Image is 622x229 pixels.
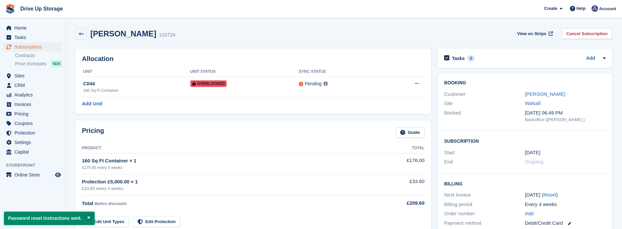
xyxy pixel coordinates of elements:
div: £176.00 every 4 weeks [82,165,372,171]
h2: Billing [444,180,606,187]
span: Home [14,23,54,32]
h2: [PERSON_NAME] [90,29,156,38]
div: Booked [444,109,525,123]
a: menu [3,81,62,90]
th: Unit Status [190,67,299,77]
a: menu [3,23,62,32]
td: £33.60 [372,174,424,196]
div: Site [444,100,525,107]
a: menu [3,90,62,99]
div: Customer [444,91,525,98]
span: CRM [14,81,54,90]
th: Unit [82,67,190,77]
div: Pending [305,80,321,87]
th: Total [372,143,424,154]
div: 160 Sq Ft Container × 1 [82,157,372,165]
th: Product [82,143,372,154]
a: menu [3,100,62,109]
a: menu [3,170,62,179]
div: Debit/Credit Card [525,219,606,227]
div: C044 [83,80,190,88]
span: Protection [14,128,54,137]
div: Payment method [444,219,525,227]
a: menu [3,33,62,42]
th: Sync Status [299,67,384,77]
a: menu [3,71,62,80]
div: [DATE] 06:49 PM [525,109,606,117]
h2: Pricing [82,127,104,138]
a: menu [3,138,62,147]
a: Preview store [54,171,62,179]
span: Storefront [6,162,65,169]
a: menu [3,128,62,137]
span: Help [576,5,586,12]
div: Protection £5,000.00 × 1 [82,178,372,186]
a: menu [3,119,62,128]
span: Create [544,5,557,12]
a: Price increases NEW [15,60,62,67]
h2: Subscription [444,137,606,144]
h2: Booking [444,80,606,86]
span: Pricing [14,109,54,118]
span: Overlocked [190,80,227,87]
span: Subscriptions [14,42,54,52]
div: Next invoice [444,191,525,199]
div: 110724 [159,31,175,39]
span: Capital [14,147,54,156]
a: Edit Unit Types [82,217,129,227]
a: menu [3,42,62,52]
p: Password reset instructions sent. [4,212,95,225]
div: Billing period [444,201,525,208]
span: Ongoing [525,159,544,164]
a: [PERSON_NAME] [525,91,565,97]
span: Sites [14,71,54,80]
a: menu [3,109,62,118]
a: Cancel Subscription [562,28,612,39]
div: Order number [444,210,525,218]
img: icon-info-grey-7440780725fd019a000dd9b08b2336e03edf1995a4989e88bcd33f0948082b44.svg [324,82,328,86]
div: Every 4 weeks [525,201,606,208]
h2: Allocation [82,55,424,63]
a: View on Stripe [515,28,554,39]
span: Online Store [14,170,54,179]
span: Tasks [14,33,54,42]
span: Invoices [14,100,54,109]
a: Contracts [15,52,62,59]
a: Reset [543,192,556,198]
a: Add Unit [82,100,102,108]
a: Edit Protection [133,217,180,227]
a: Add [525,210,534,218]
time: 2025-09-27 00:00:00 UTC [525,149,540,156]
span: Settings [14,138,54,147]
span: Before discounts [95,201,127,206]
a: menu [3,147,62,156]
a: Add [586,55,595,62]
div: End [444,158,525,166]
div: 160 Sq Ft Container [83,88,190,94]
img: Andy [592,5,598,12]
span: Price increases [15,61,47,67]
a: Guide [396,127,424,138]
span: Account [599,6,616,12]
div: £33.60 every 4 weeks [82,185,372,192]
div: Start [444,149,525,156]
a: Walsall [525,100,541,106]
div: NEW [51,60,62,67]
div: 0 [467,55,475,61]
img: stora-icon-8386f47178a22dfd0bd8f6a31ec36ba5ce8667c1dd55bd0f319d3a0aa187defe.svg [5,4,15,14]
div: £209.60 [372,199,424,207]
span: View on Stripe [517,31,546,37]
span: Total [82,200,93,206]
span: Analytics [14,90,54,99]
td: £176.00 [372,153,424,174]
a: Drive Up Storage [18,3,66,14]
h2: Tasks [452,55,465,61]
span: Coupons [14,119,54,128]
div: Backoffice ([PERSON_NAME] ) [525,116,606,123]
div: [DATE] ( ) [525,191,606,199]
